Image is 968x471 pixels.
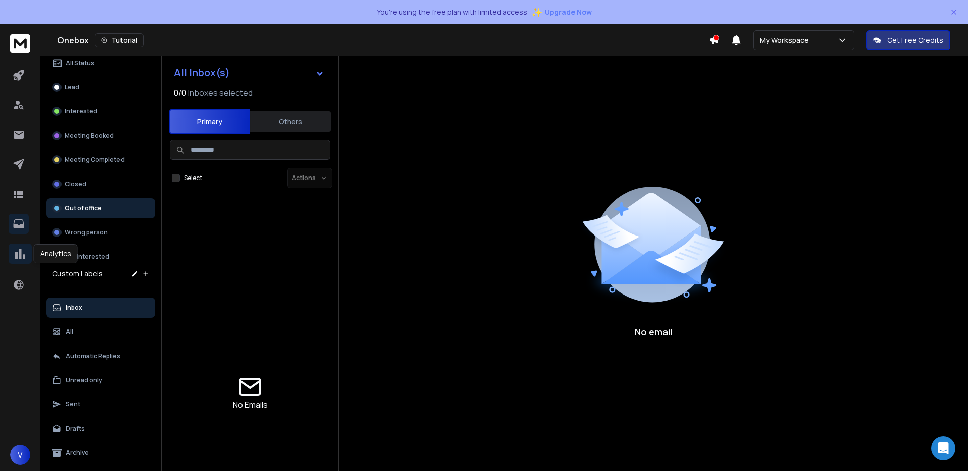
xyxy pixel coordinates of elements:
[887,35,943,45] p: Get Free Credits
[66,449,89,457] p: Archive
[166,63,332,83] button: All Inbox(s)
[66,304,82,312] p: Inbox
[66,376,102,384] p: Unread only
[46,346,155,366] button: Automatic Replies
[52,269,103,279] h3: Custom Labels
[66,328,73,336] p: All
[46,247,155,267] button: Not Interested
[531,2,592,22] button: ✨Upgrade Now
[65,107,97,115] p: Interested
[46,77,155,97] button: Lead
[46,101,155,122] button: Interested
[46,370,155,390] button: Unread only
[46,53,155,73] button: All Status
[866,30,950,50] button: Get Free Credits
[46,222,155,243] button: Wrong person
[65,83,79,91] p: Lead
[46,419,155,439] button: Drafts
[169,109,250,134] button: Primary
[65,228,108,237] p: Wrong person
[46,394,155,415] button: Sent
[66,352,120,360] p: Automatic Replies
[46,126,155,146] button: Meeting Booked
[65,132,114,140] p: Meeting Booked
[760,35,813,45] p: My Workspace
[931,436,955,460] div: Open Intercom Messenger
[10,445,30,465] button: V
[635,325,672,339] p: No email
[531,5,542,19] span: ✨
[65,180,86,188] p: Closed
[46,150,155,170] button: Meeting Completed
[250,110,331,133] button: Others
[174,87,186,99] span: 0 / 0
[377,7,527,17] p: You're using the free plan with limited access
[184,174,202,182] label: Select
[65,156,125,164] p: Meeting Completed
[46,443,155,463] button: Archive
[95,33,144,47] button: Tutorial
[46,174,155,194] button: Closed
[188,87,253,99] h3: Inboxes selected
[65,204,102,212] p: Out of office
[65,253,109,261] p: Not Interested
[544,7,592,17] span: Upgrade Now
[66,400,80,408] p: Sent
[66,425,85,433] p: Drafts
[174,68,230,78] h1: All Inbox(s)
[233,399,268,411] p: No Emails
[46,298,155,318] button: Inbox
[66,59,94,67] p: All Status
[34,244,78,263] div: Analytics
[57,33,709,47] div: Onebox
[46,198,155,218] button: Out of office
[46,322,155,342] button: All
